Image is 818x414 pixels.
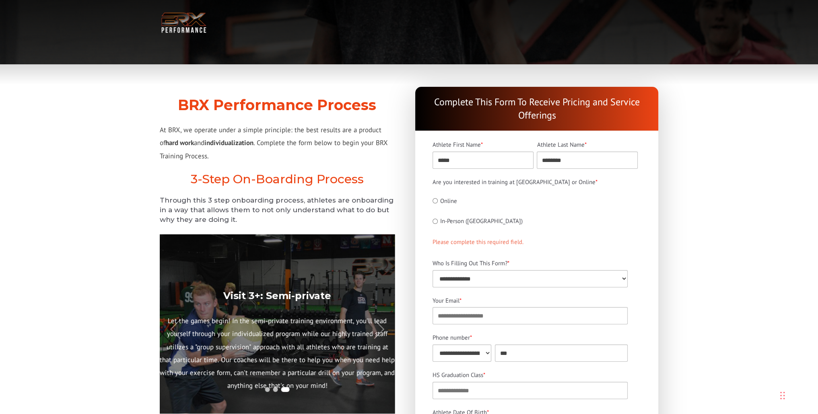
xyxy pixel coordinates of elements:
span: In-Person ([GEOGRAPHIC_DATA]) [440,217,523,225]
strong: hard work [165,138,194,147]
span: Athlete First Name [433,141,481,148]
span: Are you interested in training at [GEOGRAPHIC_DATA] or Online [433,178,595,186]
span: HS Graduation Class [433,371,483,379]
span: . Complete the form below to begin your BRX Training Process. [160,138,387,160]
img: BRX Transparent Logo-2 [160,10,208,35]
span: Online [440,197,457,205]
input: Online [433,198,438,203]
div: Complete This Form To Receive Pricing and Service Offerings [415,87,658,131]
span: Your Email [433,297,459,304]
h2: BRX Performance Process [160,96,395,114]
span: At BRX, we operate under a simple principle: the best results are a product of [160,125,381,147]
span: Who Is Filling Out This Form? [433,259,507,267]
div: Drag [780,383,785,408]
input: In-Person ([GEOGRAPHIC_DATA]) [433,219,438,224]
p: Let the games begin! In the semi-private training environment, you'll lead yourself through your ... [160,314,395,392]
strong: Visit 3+: Semi-private [223,289,331,301]
span: and [194,138,204,147]
strong: individualization [204,138,253,147]
p: Rather than throw you right into the fire on Day 1, we take pride in getting to know you first. A... [395,314,630,392]
iframe: Chat Widget [704,327,818,414]
label: Please complete this required field. [433,236,523,248]
span: Athlete Last Name [537,141,584,148]
h5: Through this 3 step onboarding process, athletes are onboarding in a way that allows them to not ... [160,196,395,224]
h2: 3-Step On-Boarding Process [160,172,395,187]
span: Phone number [433,334,470,341]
